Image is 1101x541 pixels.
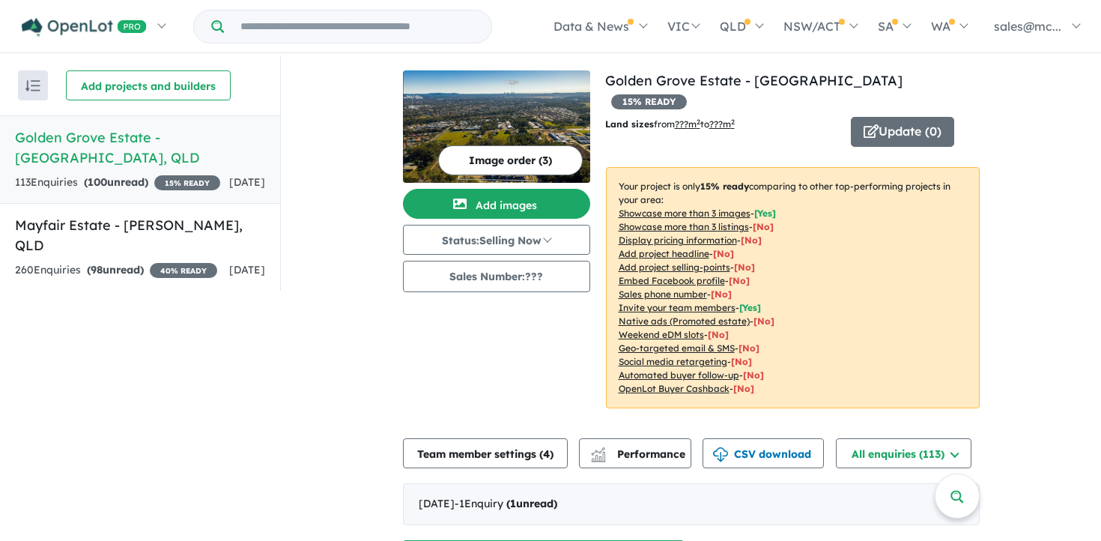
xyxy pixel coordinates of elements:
[150,263,217,278] span: 40 % READY
[729,275,750,286] span: [ No ]
[619,383,730,394] u: OpenLot Buyer Cashback
[619,302,735,313] u: Invite your team members
[88,175,107,189] span: 100
[506,497,557,510] strong: ( unread)
[743,369,764,381] span: [No]
[605,117,840,132] p: from
[619,342,735,354] u: Geo-targeted email & SMS
[22,18,147,37] img: Openlot PRO Logo White
[619,275,725,286] u: Embed Facebook profile
[593,447,685,461] span: Performance
[403,483,980,525] div: [DATE]
[619,235,737,246] u: Display pricing information
[91,263,103,276] span: 98
[708,329,729,340] span: [No]
[579,438,691,468] button: Performance
[510,497,516,510] span: 1
[15,174,220,192] div: 113 Enquir ies
[87,263,144,276] strong: ( unread)
[403,225,590,255] button: Status:Selling Now
[675,118,700,130] u: ??? m
[403,438,568,468] button: Team member settings (4)
[741,235,762,246] span: [ No ]
[619,208,750,219] u: Showcase more than 3 images
[619,369,739,381] u: Automated buyer follow-up
[455,497,557,510] span: - 1 Enquir y
[403,261,590,292] button: Sales Number:???
[606,167,980,408] p: Your project is only comparing to other top-performing projects in your area: - - - - - - - - - -...
[731,118,735,126] sup: 2
[836,438,971,468] button: All enquiries (113)
[438,145,583,175] button: Image order (3)
[738,342,759,354] span: [No]
[734,262,755,273] span: [ No ]
[619,248,709,259] u: Add project headline
[713,248,734,259] span: [ No ]
[403,189,590,219] button: Add images
[605,118,654,130] b: Land sizes
[229,263,265,276] span: [DATE]
[227,10,488,43] input: Try estate name, suburb, builder or developer
[753,315,774,327] span: [No]
[697,118,700,126] sup: 2
[619,315,750,327] u: Native ads (Promoted estate)
[619,329,704,340] u: Weekend eDM slots
[543,447,550,461] span: 4
[731,356,752,367] span: [No]
[700,118,735,130] span: to
[733,383,754,394] span: [No]
[851,117,954,147] button: Update (0)
[591,452,606,462] img: bar-chart.svg
[15,262,217,279] div: 260 Enquir ies
[713,447,728,462] img: download icon
[619,288,707,300] u: Sales phone number
[611,94,687,109] span: 15 % READY
[739,302,761,313] span: [ Yes ]
[994,19,1061,34] span: sales@mc...
[15,215,265,256] h5: Mayfair Estate - [PERSON_NAME] , QLD
[703,438,824,468] button: CSV download
[15,127,265,168] h5: Golden Grove Estate - [GEOGRAPHIC_DATA] , QLD
[619,356,727,367] u: Social media retargeting
[84,175,148,189] strong: ( unread)
[711,288,732,300] span: [ No ]
[591,447,604,456] img: line-chart.svg
[154,175,220,190] span: 15 % READY
[619,221,749,232] u: Showcase more than 3 listings
[66,70,231,100] button: Add projects and builders
[229,175,265,189] span: [DATE]
[25,80,40,91] img: sort.svg
[619,262,730,273] u: Add project selling-points
[403,70,590,183] img: Golden Grove Estate - Doolandella
[753,221,774,232] span: [ No ]
[754,208,776,219] span: [ Yes ]
[700,181,749,192] b: 15 % ready
[709,118,735,130] u: ???m
[605,72,903,89] a: Golden Grove Estate - [GEOGRAPHIC_DATA]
